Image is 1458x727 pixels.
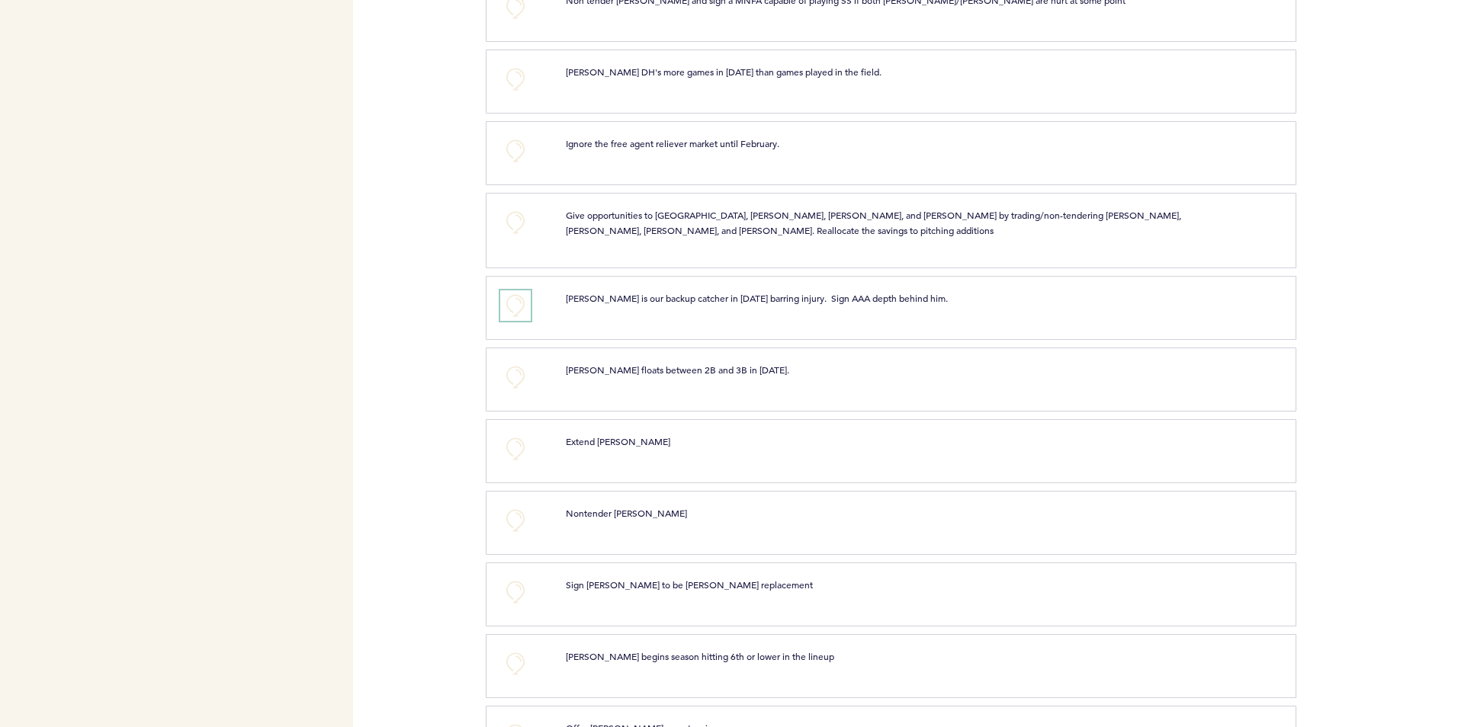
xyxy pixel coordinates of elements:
[566,66,882,78] span: [PERSON_NAME] DH's more games in [DATE] than games played in the field.
[566,435,670,447] span: Extend [PERSON_NAME]
[566,363,789,376] span: [PERSON_NAME] floats between 2B and 3B in [DATE].
[566,209,1183,236] span: Give opportunities to [GEOGRAPHIC_DATA], [PERSON_NAME], [PERSON_NAME], and [PERSON_NAME] by tradi...
[566,292,948,304] span: [PERSON_NAME] is our backup catcher in [DATE] barring injury. Sign AAA depth behind him.
[566,650,834,662] span: [PERSON_NAME] begins season hitting 6th or lower in the lineup
[566,507,687,519] span: Nontender [PERSON_NAME]
[566,137,779,149] span: Ignore the free agent reliever market until February.
[566,578,813,591] span: Sign [PERSON_NAME] to be [PERSON_NAME] replacement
